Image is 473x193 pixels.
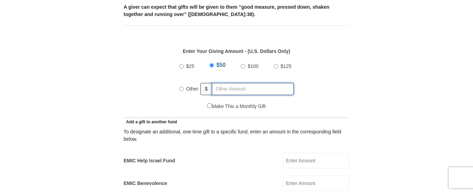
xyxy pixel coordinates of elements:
span: $100 [248,63,258,69]
input: Other Amount [212,83,294,95]
div: To designate an additional, one-time gift to a specific fund, enter an amount in the correspondin... [124,128,349,143]
strong: Enter Your Giving Amount - (U.S. Dollars Only) [183,48,290,54]
input: Make This a Monthly Gift [207,103,212,108]
input: Enter Amount [283,153,349,168]
label: EMIC Help Israel Fund [124,157,175,164]
input: Enter Amount [283,176,349,191]
span: $50 [216,62,226,68]
label: Make This a Monthly Gift [207,103,266,110]
span: Add a gift to another fund [124,119,177,124]
label: EMIC Benevolence [124,180,167,187]
b: A giver can expect that gifts will be given to them “good measure, pressed down, shaken together ... [124,4,329,17]
span: $ [200,83,212,95]
span: $125 [281,63,291,69]
span: Other [186,86,198,92]
span: $25 [186,63,194,69]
